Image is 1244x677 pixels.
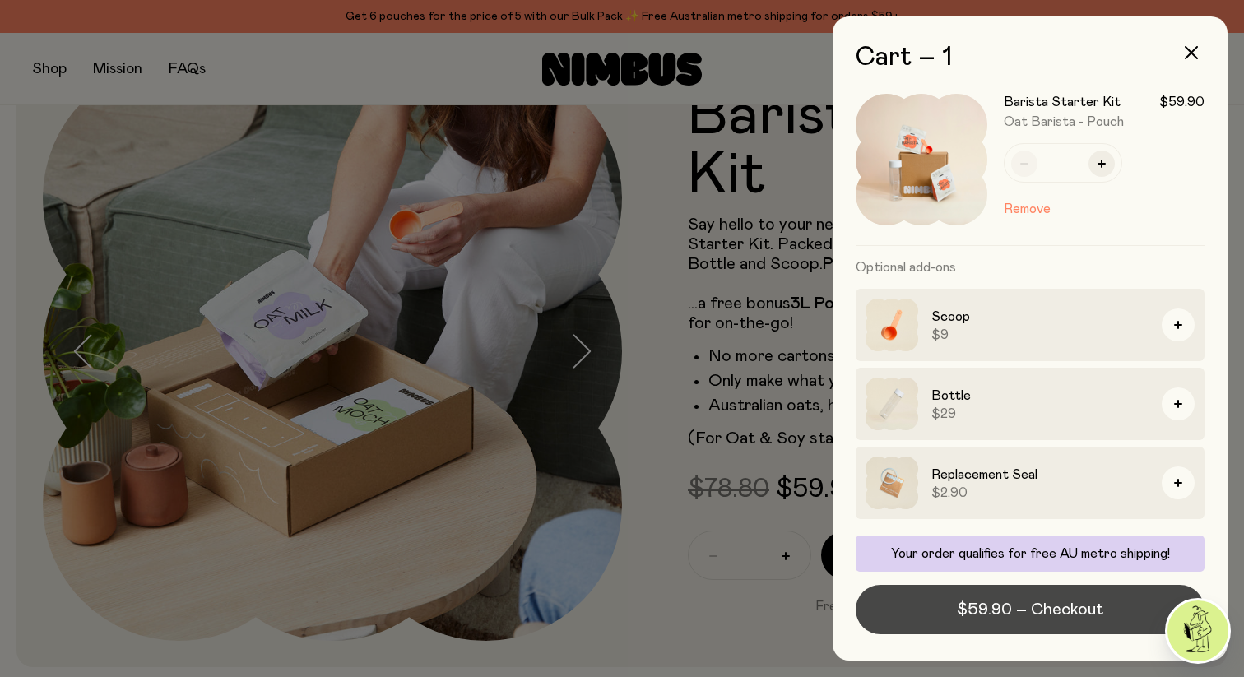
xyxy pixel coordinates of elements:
button: Remove [1004,199,1051,219]
span: $29 [931,406,1149,422]
p: Your order qualifies for free AU metro shipping! [866,545,1195,562]
h3: Replacement Seal [931,465,1149,485]
h2: Cart – 1 [856,43,1205,72]
span: $9 [931,327,1149,343]
span: $2.90 [931,485,1149,501]
h3: Bottle [931,386,1149,406]
h3: Barista Starter Kit [1004,94,1121,110]
h3: Optional add-ons [856,246,1205,289]
h3: Scoop [931,307,1149,327]
button: $59.90 – Checkout [856,585,1205,634]
span: $59.90 [1159,94,1205,110]
span: $59.90 – Checkout [957,598,1103,621]
img: agent [1167,600,1228,661]
span: Oat Barista - Pouch [1004,115,1124,128]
